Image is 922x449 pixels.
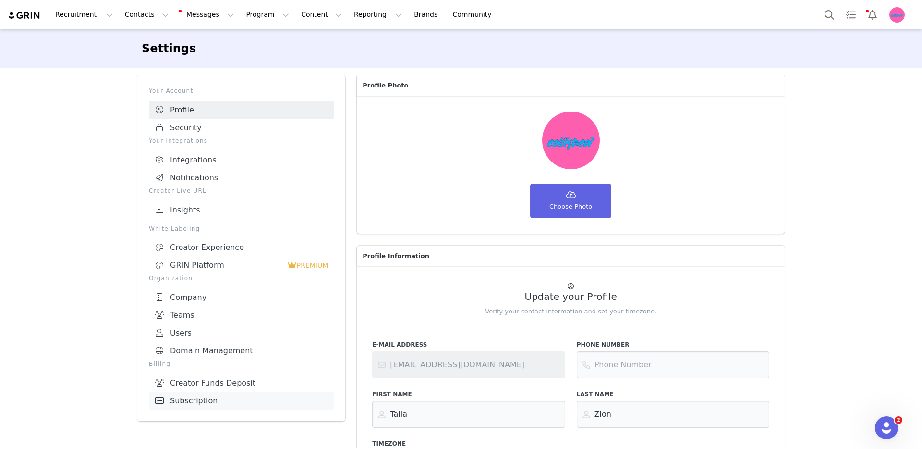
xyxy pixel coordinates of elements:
div: GRIN Platform [155,261,287,270]
label: First Name [372,390,565,399]
p: White Labeling [149,224,334,233]
a: Company [149,288,334,306]
p: Creator Live URL [149,187,334,195]
span: 2 [895,416,902,424]
a: GRIN Platform PREMIUM [149,256,334,274]
span: Profile Information [363,251,429,261]
a: Integrations [149,151,334,169]
img: fd1cbe3e-7938-4636-b07e-8de74aeae5d6.jpg [889,7,905,23]
a: Security [149,119,334,137]
p: Your Account [149,87,334,95]
button: Reporting [348,4,408,25]
p: Your Integrations [149,137,334,145]
a: Users [149,324,334,342]
label: Timezone [372,439,769,448]
a: Brands [408,4,446,25]
a: Community [447,4,502,25]
button: Notifications [862,4,883,25]
label: E-Mail Address [372,340,565,349]
p: Billing [149,360,334,368]
p: Organization [149,274,334,283]
input: Phone Number [577,351,769,378]
span: Profile Photo [363,81,408,90]
p: Verify your contact information and set your timezone. [372,307,769,316]
a: Creator Experience [149,239,334,256]
a: Domain Management [149,342,334,360]
img: grin logo [8,11,41,20]
button: Program [240,4,295,25]
a: Subscription [149,392,334,410]
label: Last Name [577,390,769,399]
span: Choose Photo [549,202,592,212]
input: First Name [372,401,565,428]
button: Messages [175,4,240,25]
button: Contacts [119,4,174,25]
a: Notifications [149,169,334,187]
button: Content [295,4,348,25]
button: Profile [884,7,914,23]
iframe: Intercom live chat [875,416,898,439]
a: Insights [149,201,334,219]
a: Profile [149,101,334,119]
a: Tasks [840,4,861,25]
input: Contact support or your account administrator to change your email address [372,351,565,378]
a: Teams [149,306,334,324]
button: Search [819,4,840,25]
div: Creator Experience [155,243,328,252]
img: Your picture [542,112,600,169]
button: Recruitment [49,4,119,25]
h2: Update your Profile [372,291,769,302]
input: Last Name [577,401,769,428]
span: PREMIUM [297,262,328,269]
label: Phone Number [577,340,769,349]
a: Creator Funds Deposit [149,374,334,392]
